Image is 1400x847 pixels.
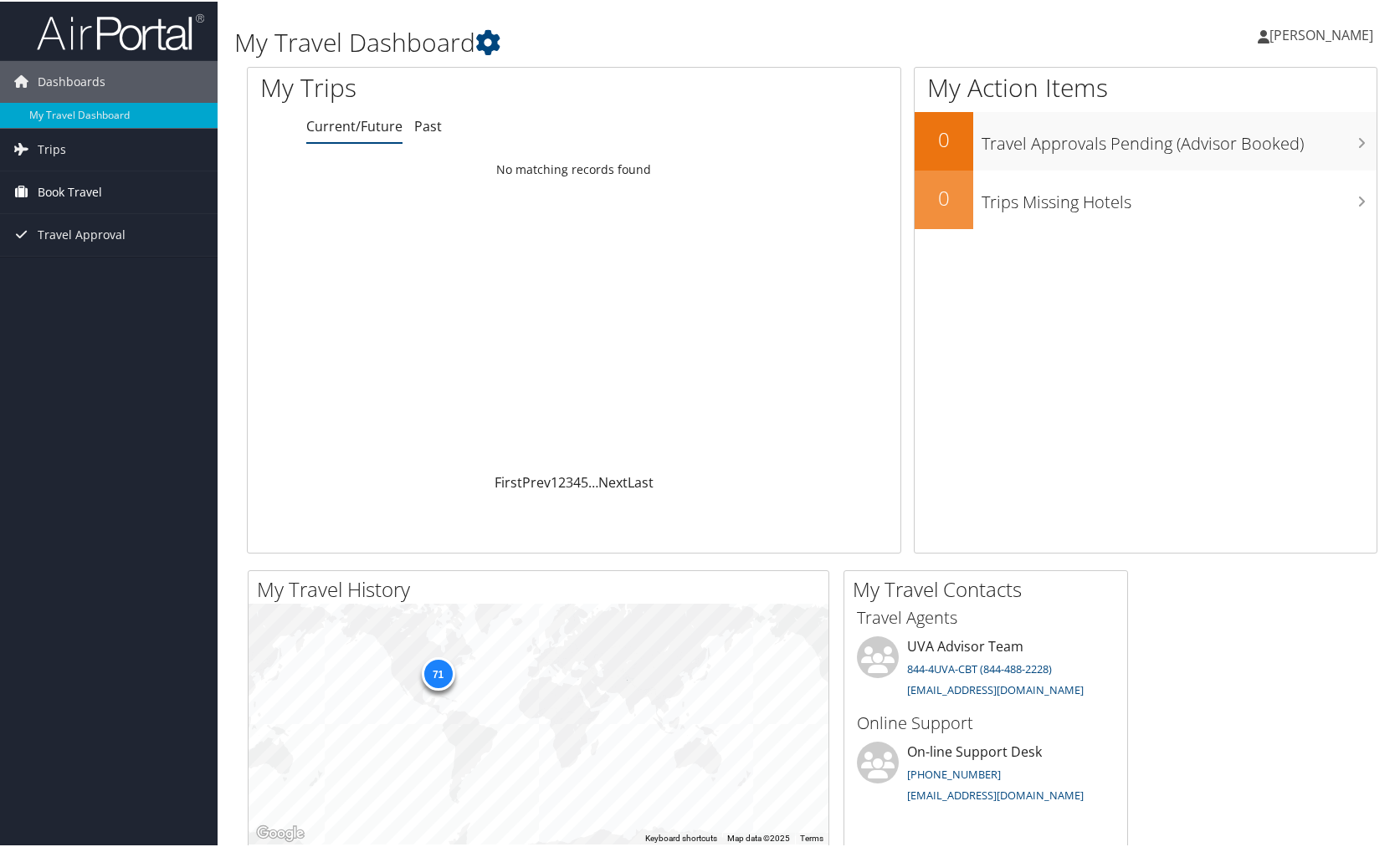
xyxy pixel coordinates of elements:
a: Prev [522,472,551,490]
a: Current/Future [306,115,403,134]
h1: My Travel Dashboard [234,23,1005,59]
a: 4 [573,472,581,490]
a: Past [414,115,442,134]
img: airportal-logo.png [37,11,204,50]
h3: Travel Approvals Pending (Advisor Booked) [982,122,1377,154]
a: 1 [551,472,558,490]
span: Trips [38,127,66,169]
a: Next [598,472,628,490]
a: 0Trips Missing Hotels [915,169,1377,227]
a: Last [628,472,654,490]
span: [PERSON_NAME] [1269,24,1373,43]
a: 5 [581,472,588,490]
h3: Online Support [857,710,1115,733]
a: 844-4UVA-CBT (844-488-2228) [907,660,1052,675]
span: Travel Approval [38,212,126,254]
h2: 0 [915,182,973,211]
h2: My Travel History [257,574,828,602]
h3: Trips Missing Hotels [982,181,1377,212]
span: … [588,472,598,490]
h1: My Trips [260,69,616,104]
h3: Travel Agents [857,605,1115,628]
span: Map data ©2025 [727,832,790,841]
a: [EMAIL_ADDRESS][DOMAIN_NAME] [907,681,1084,696]
a: [PHONE_NUMBER] [907,765,1001,780]
a: [EMAIL_ADDRESS][DOMAIN_NAME] [907,786,1084,801]
li: On-line Support Desk [849,740,1123,809]
h1: My Action Items [915,69,1377,104]
td: No matching records found [248,153,900,183]
img: Google [253,821,308,843]
button: Keyboard shortcuts [645,831,717,843]
a: 3 [566,472,573,490]
h2: 0 [915,124,973,152]
span: Dashboards [38,59,105,101]
a: 2 [558,472,566,490]
a: Open this area in Google Maps (opens a new window) [253,821,308,843]
a: First [495,472,522,490]
a: Terms (opens in new tab) [800,832,823,841]
a: 0Travel Approvals Pending (Advisor Booked) [915,110,1377,169]
li: UVA Advisor Team [849,635,1123,703]
h2: My Travel Contacts [853,574,1127,602]
span: Book Travel [38,170,102,212]
a: [PERSON_NAME] [1258,8,1390,59]
div: 71 [421,655,454,688]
